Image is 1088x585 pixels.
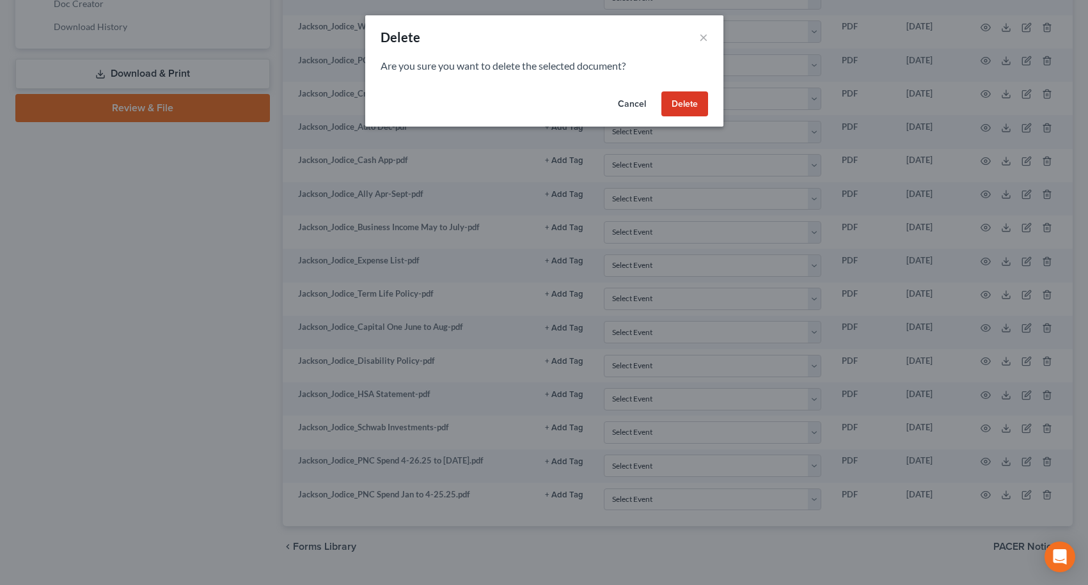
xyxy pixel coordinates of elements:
[381,59,708,74] p: Are you sure you want to delete the selected document?
[381,28,421,46] div: Delete
[699,29,708,45] button: ×
[661,91,708,117] button: Delete
[1045,542,1075,572] div: Open Intercom Messenger
[608,91,656,117] button: Cancel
